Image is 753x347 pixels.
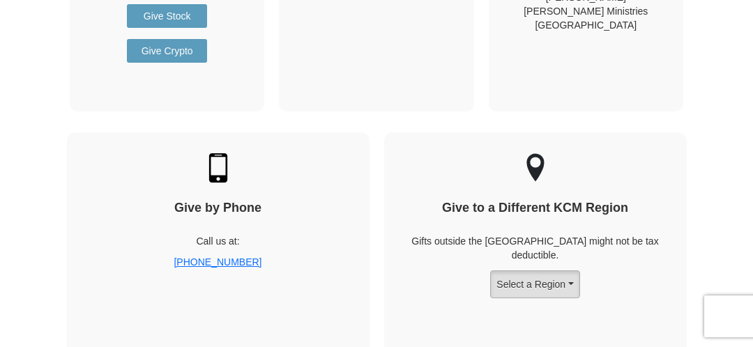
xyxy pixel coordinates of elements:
[127,39,207,63] a: Give Crypto
[490,270,579,298] button: Select a Region
[127,4,207,28] a: Give Stock
[174,256,261,268] a: [PHONE_NUMBER]
[409,201,662,216] h4: Give to a Different KCM Region
[91,201,345,216] h4: Give by Phone
[526,153,545,183] img: other-region
[409,234,662,262] p: Gifts outside the [GEOGRAPHIC_DATA] might not be tax deductible.
[91,234,345,248] p: Call us at:
[204,153,233,183] img: mobile.svg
